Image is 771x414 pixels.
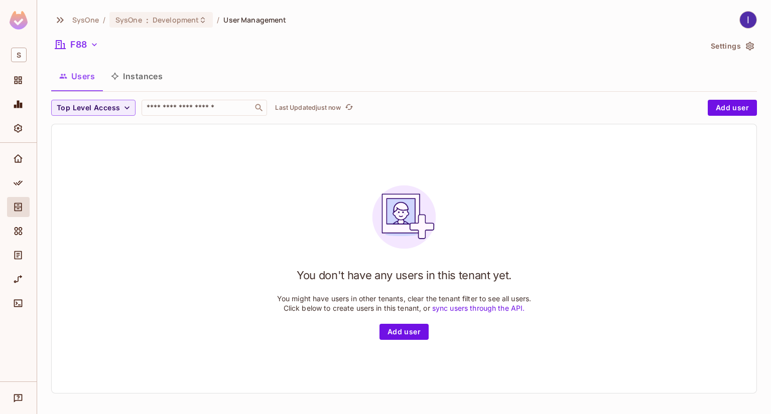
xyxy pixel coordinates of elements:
[345,103,353,113] span: refresh
[153,15,199,25] span: Development
[341,102,355,114] span: Click to refresh data
[57,102,120,114] span: Top Level Access
[11,48,27,62] span: S
[10,11,28,30] img: SReyMgAAAABJRU5ErkJggg==
[51,37,102,53] button: F88
[7,149,30,169] div: Home
[343,102,355,114] button: refresh
[7,44,30,66] div: Workspace: SysOne
[217,15,219,25] li: /
[115,15,142,25] span: SysOne
[7,245,30,265] div: Audit Log
[740,12,756,28] img: lâm kiều
[297,268,511,283] h1: You don't have any users in this tenant yet.
[223,15,286,25] span: User Management
[275,104,341,112] p: Last Updated just now
[7,221,30,241] div: Elements
[7,293,30,313] div: Connect
[103,64,171,89] button: Instances
[7,94,30,114] div: Monitoring
[7,197,30,217] div: Directory
[7,173,30,193] div: Policy
[103,15,105,25] li: /
[72,15,99,25] span: the active workspace
[146,16,149,24] span: :
[7,269,30,289] div: URL Mapping
[277,294,532,313] p: You might have users in other tenants, clear the tenant filter to see all users. Click below to c...
[708,100,757,116] button: Add user
[51,100,136,116] button: Top Level Access
[379,324,429,340] button: Add user
[7,118,30,138] div: Settings
[51,64,103,89] button: Users
[432,304,525,312] a: sync users through the API.
[707,38,757,54] button: Settings
[7,388,30,408] div: Help & Updates
[7,70,30,90] div: Projects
